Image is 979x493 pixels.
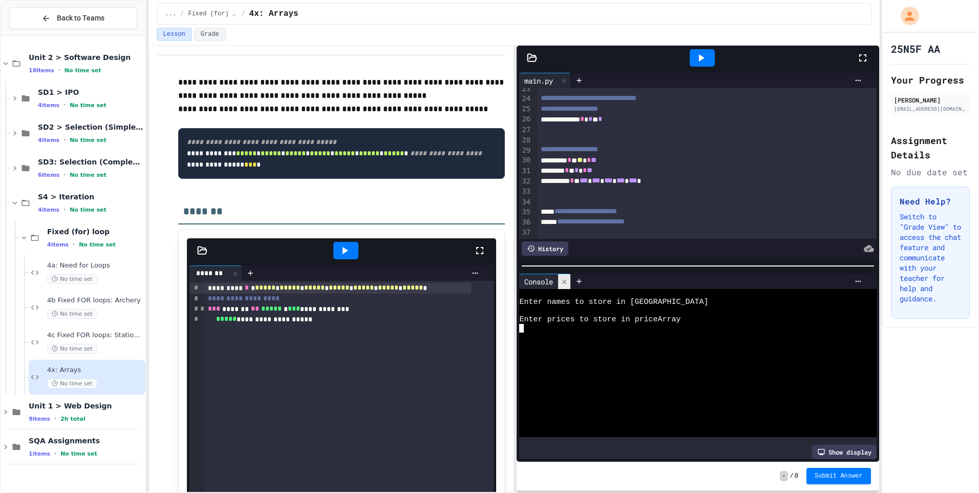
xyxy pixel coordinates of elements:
[900,195,961,208] h3: Need Help?
[519,238,532,249] div: 38
[79,241,116,248] span: No time set
[47,366,143,375] span: 4x: Arrays
[812,445,877,459] div: Show display
[519,94,532,104] div: 24
[519,217,532,228] div: 36
[29,401,143,410] span: Unit 1 > Web Design
[780,471,788,481] span: -
[519,315,680,324] span: Enter prices to store in priceArray
[70,137,107,143] span: No time set
[38,207,59,213] span: 4 items
[522,241,568,256] div: History
[47,309,97,319] span: No time set
[894,105,967,113] div: [EMAIL_ADDRESS][DOMAIN_NAME]
[519,276,558,287] div: Console
[47,261,143,270] span: 4a: Need for Loops
[38,122,143,132] span: SD2 > Selection (Simple IF)
[29,436,143,445] span: SQA Assignments
[29,416,50,422] span: 9 items
[165,10,177,18] span: ...
[47,241,69,248] span: 4 items
[63,101,66,109] span: •
[519,114,532,125] div: 26
[519,84,532,94] div: 23
[63,136,66,144] span: •
[60,450,97,457] span: No time set
[900,212,961,304] p: Switch to "Grade View" to access the chat feature and communicate with your teacher for help and ...
[60,416,86,422] span: 2h total
[891,166,970,178] div: No due date set
[29,450,50,457] span: 1 items
[891,133,970,162] h2: Assignment Details
[519,228,532,238] div: 37
[795,472,798,480] span: 0
[70,172,107,178] span: No time set
[29,67,54,74] span: 18 items
[519,274,571,289] div: Console
[63,206,66,214] span: •
[519,176,532,187] div: 32
[38,172,59,178] span: 6 items
[519,125,532,135] div: 27
[891,42,940,56] h1: 25N5F AA
[891,73,970,87] h2: Your Progress
[54,415,56,423] span: •
[241,10,245,18] span: /
[194,28,226,41] button: Grade
[890,4,922,28] div: My Account
[47,227,143,236] span: Fixed (for) loop
[38,157,143,167] span: SD3: Selection (Complex IFs)
[249,8,299,20] span: 4x: Arrays
[188,10,237,18] span: Fixed (for) loop
[519,155,532,166] div: 30
[65,67,101,74] span: No time set
[815,472,863,480] span: Submit Answer
[38,192,143,201] span: S4 > Iteration
[157,28,192,41] button: Lesson
[57,13,104,24] span: Back to Teams
[54,449,56,458] span: •
[519,298,708,306] span: Enter names to store in [GEOGRAPHIC_DATA]
[63,171,66,179] span: •
[519,166,532,176] div: 31
[806,468,871,484] button: Submit Answer
[70,102,107,109] span: No time set
[9,7,137,29] button: Back to Teams
[519,135,532,146] div: 28
[519,104,532,114] div: 25
[519,146,532,156] div: 29
[73,240,75,249] span: •
[47,296,143,305] span: 4b Fixed FOR loops: Archery
[47,379,97,388] span: No time set
[47,344,97,354] span: No time set
[29,53,143,62] span: Unit 2 > Software Design
[58,66,60,74] span: •
[519,73,571,88] div: main.py
[38,88,143,97] span: SD1 > IPO
[47,274,97,284] span: No time set
[519,197,532,208] div: 34
[519,75,558,86] div: main.py
[180,10,184,18] span: /
[38,102,59,109] span: 4 items
[519,207,532,217] div: 35
[47,331,143,340] span: 4c Fixed FOR loops: Stationery Order
[70,207,107,213] span: No time set
[38,137,59,143] span: 4 items
[894,95,967,105] div: [PERSON_NAME]
[519,187,532,197] div: 33
[790,472,794,480] span: /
